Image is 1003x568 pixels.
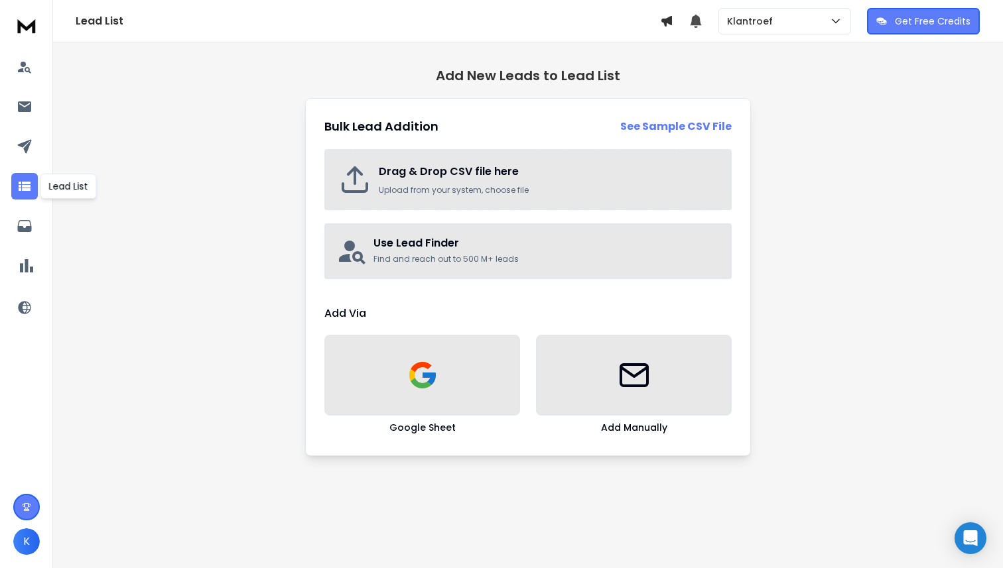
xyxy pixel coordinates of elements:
[76,13,660,29] h1: Lead List
[324,117,438,136] h2: Bulk Lead Addition
[13,528,40,555] button: K
[867,8,980,34] button: Get Free Credits
[895,15,970,28] p: Get Free Credits
[620,119,732,135] a: See Sample CSV File
[40,174,97,199] div: Lead List
[620,119,732,134] strong: See Sample CSV File
[379,185,717,196] p: Upload from your system, choose file
[727,15,778,28] p: Klantroef
[13,13,40,38] img: logo
[955,522,986,554] div: Open Intercom Messenger
[324,306,732,321] h1: Add Via
[379,164,717,180] h2: Drag & Drop CSV file here
[373,235,720,251] h2: Use Lead Finder
[389,421,456,434] h3: Google Sheet
[373,254,720,264] p: Find and reach out to 500 M+ leads
[601,421,667,434] h3: Add Manually
[436,66,620,85] h1: Add New Leads to Lead List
